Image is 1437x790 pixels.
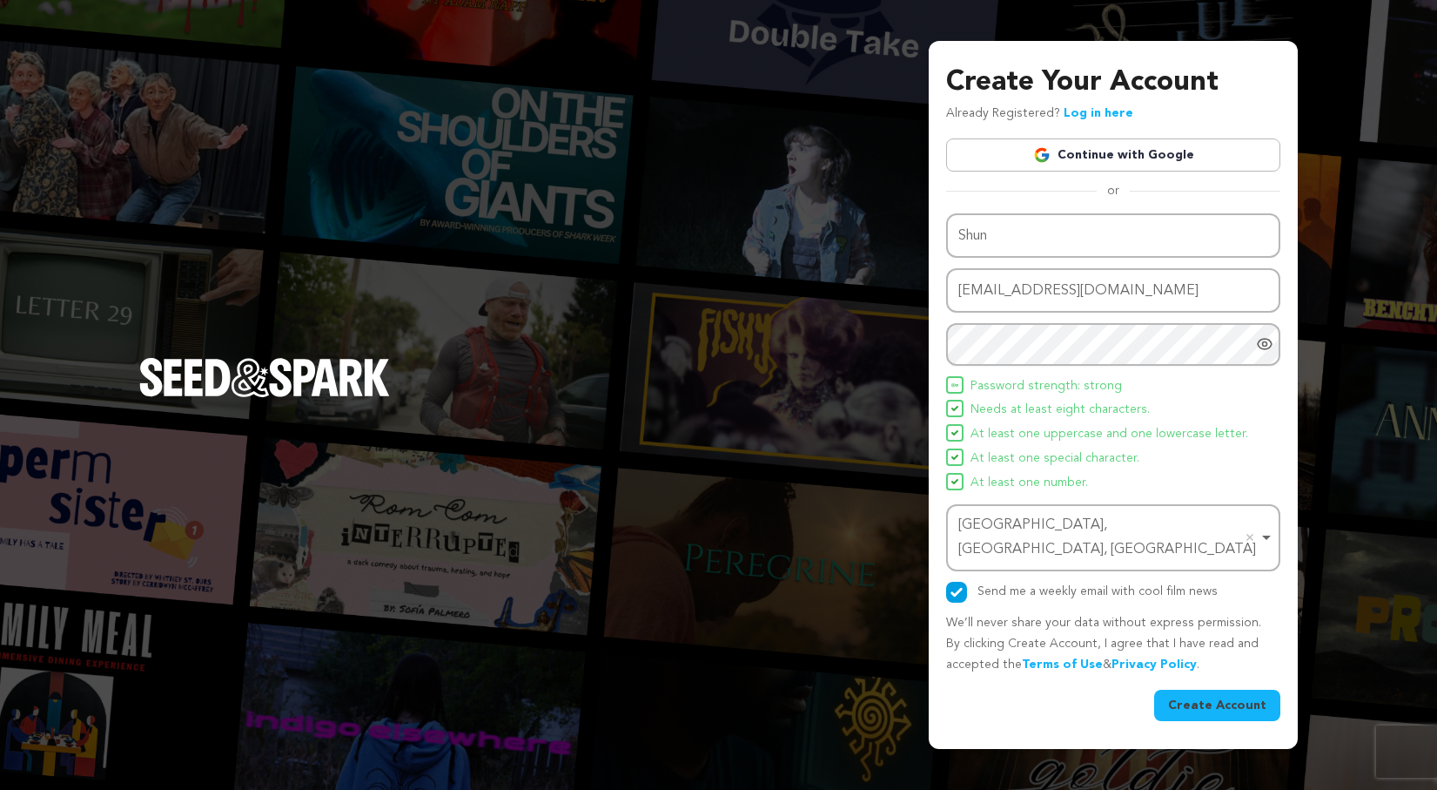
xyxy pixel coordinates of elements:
[958,513,1258,564] div: [GEOGRAPHIC_DATA], [GEOGRAPHIC_DATA], [GEOGRAPHIC_DATA]
[951,429,958,436] img: Seed&Spark Icon
[946,213,1280,258] input: Name
[1064,107,1133,119] a: Log in here
[946,613,1280,675] p: We’ll never share your data without express permission. By clicking Create Account, I agree that ...
[1241,529,1259,546] button: Remove item: 'ChIJjQmTaV0E9YgRC2MLmS_e_mY'
[1033,146,1051,164] img: Google logo
[1097,182,1130,199] span: or
[1111,658,1197,671] a: Privacy Policy
[951,405,958,412] img: Seed&Spark Icon
[946,62,1280,104] h3: Create Your Account
[951,478,958,485] img: Seed&Spark Icon
[946,268,1280,313] input: Email address
[970,400,1150,421] span: Needs at least eight characters.
[946,104,1133,125] p: Already Registered?
[951,454,958,461] img: Seed&Spark Icon
[970,376,1122,397] span: Password strength: strong
[946,138,1280,172] a: Continue with Google
[1256,335,1273,353] a: Show password as plain text. Warning: this will display your password on the screen.
[139,358,390,396] img: Seed&Spark Logo
[139,358,390,431] a: Seed&Spark Homepage
[970,449,1139,469] span: At least one special character.
[1022,658,1103,671] a: Terms of Use
[970,424,1248,445] span: At least one uppercase and one lowercase letter.
[951,381,958,388] img: Seed&Spark Icon
[1154,690,1280,721] button: Create Account
[970,473,1088,494] span: At least one number.
[977,585,1218,598] label: Send me a weekly email with cool film news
